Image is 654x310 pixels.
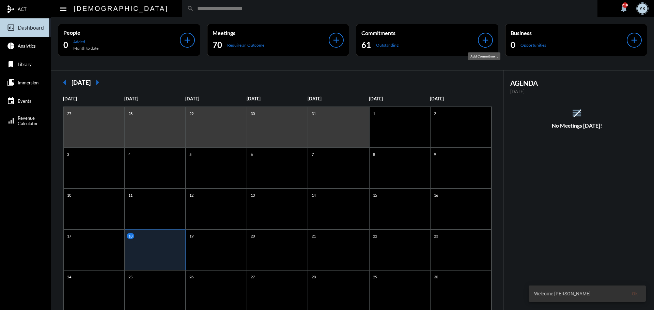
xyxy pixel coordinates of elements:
mat-icon: search [187,5,194,12]
p: 10 [65,192,73,198]
p: [DATE] [185,96,247,101]
p: [DATE] [63,96,124,101]
p: 1 [371,111,377,116]
p: 30 [432,274,440,280]
p: 6 [249,151,254,157]
p: 31 [310,111,317,116]
mat-icon: mediation [7,5,15,13]
div: YK [637,3,648,14]
mat-icon: add [331,35,341,45]
mat-icon: collections_bookmark [7,79,15,87]
p: 30 [249,111,256,116]
p: Added [73,39,98,44]
mat-icon: add [183,35,192,45]
p: 18 [127,233,134,239]
p: 22 [371,233,379,239]
h2: [DATE] [72,79,91,86]
p: [DATE] [369,96,430,101]
h2: 0 [511,39,515,50]
span: Dashboard [18,25,44,31]
p: 16 [432,192,440,198]
p: Opportunities [520,43,546,48]
mat-icon: add [629,35,639,45]
span: Ok [632,291,638,296]
p: 3 [65,151,71,157]
p: 25 [127,274,134,280]
p: 21 [310,233,317,239]
span: Library [18,62,32,67]
p: 23 [432,233,440,239]
span: Revenue Calculator [18,115,38,126]
mat-icon: reorder [571,108,582,119]
p: 7 [310,151,315,157]
div: Add Commitment [468,52,500,60]
p: Business [511,30,627,36]
button: Ok [626,288,643,300]
p: 29 [371,274,379,280]
h2: 70 [213,39,222,50]
p: 13 [249,192,256,198]
p: 26 [188,274,195,280]
p: 15 [371,192,379,198]
div: 216 [622,2,628,8]
p: 4 [127,151,132,157]
p: 9 [432,151,438,157]
p: 12 [188,192,195,198]
p: 19 [188,233,195,239]
span: Analytics [18,43,36,49]
mat-icon: pie_chart [7,42,15,50]
p: Month to date [73,46,98,51]
mat-icon: notifications [620,4,628,13]
h2: AGENDA [510,79,644,87]
h2: 61 [361,39,371,50]
span: Welcome [PERSON_NAME] [534,290,591,297]
mat-icon: event [7,97,15,105]
p: 28 [127,111,134,116]
p: Require an Outcome [227,43,264,48]
mat-icon: arrow_left [58,76,72,89]
mat-icon: insert_chart_outlined [7,23,15,32]
span: Immersion [18,80,38,85]
p: 20 [249,233,256,239]
h5: No Meetings [DATE]! [503,123,651,129]
p: [DATE] [510,89,644,94]
p: 2 [432,111,438,116]
p: 28 [310,274,317,280]
p: 8 [371,151,377,157]
p: Outstanding [376,43,399,48]
span: ACT [18,6,27,12]
p: [DATE] [430,96,491,101]
p: [DATE] [247,96,308,101]
mat-icon: Side nav toggle icon [59,5,67,13]
p: 27 [249,274,256,280]
p: 5 [188,151,193,157]
p: 24 [65,274,73,280]
p: [DATE] [124,96,186,101]
p: [DATE] [308,96,369,101]
mat-icon: arrow_right [91,76,104,89]
p: 14 [310,192,317,198]
button: Toggle sidenav [57,2,70,15]
p: People [63,29,180,36]
p: Commitments [361,30,478,36]
mat-icon: bookmark [7,60,15,68]
h2: [DEMOGRAPHIC_DATA] [74,3,168,14]
p: 17 [65,233,73,239]
p: Meetings [213,30,329,36]
p: 11 [127,192,134,198]
p: 29 [188,111,195,116]
span: Events [18,98,31,104]
mat-icon: signal_cellular_alt [7,117,15,125]
mat-icon: add [481,35,490,45]
p: 27 [65,111,73,116]
h2: 0 [63,39,68,50]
